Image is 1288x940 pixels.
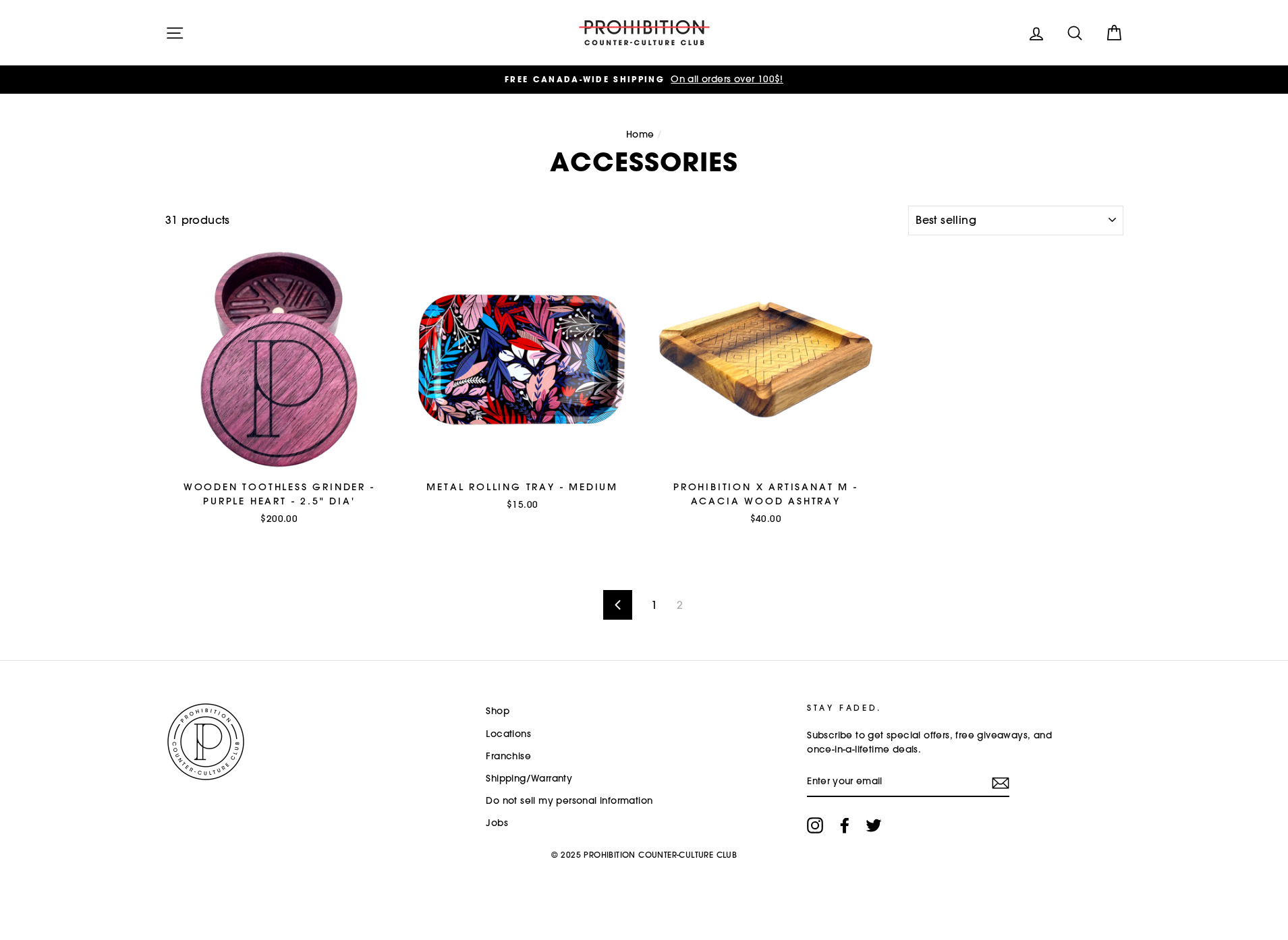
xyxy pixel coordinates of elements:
[807,728,1073,758] p: Subscribe to get special offers, free giveaways, and once-in-a-lifetime deals.
[652,480,880,508] div: PROHIBITION X ARTISANAT M - ACACIA WOOD ASHTRAY
[652,245,880,530] a: PROHIBITION X ARTISANAT M - ACACIA WOOD ASHTRAY$40.00
[486,769,572,789] a: Shipping/Warranty
[577,20,712,45] img: PROHIBITION COUNTER-CULTURE CLUB
[165,149,1123,175] h1: ACCESSORIES
[486,746,531,767] a: Franchise
[165,212,903,229] div: 31 products
[169,72,1120,87] a: FREE CANADA-WIDE SHIPPING On all orders over 100$!
[626,128,654,140] a: Home
[408,498,637,511] div: $15.00
[408,245,637,516] a: METAL ROLLING TRAY - MEDIUM$15.00
[669,594,691,616] span: 2
[165,701,246,782] img: PROHIBITION COUNTER-CULTURE CLUB
[486,813,508,833] a: Jobs
[807,701,1073,714] p: STAY FADED.
[165,844,1123,866] p: © 2025 PROHIBITION COUNTER-CULTURE CLUB
[657,128,662,140] span: /
[165,127,1123,142] nav: breadcrumbs
[486,701,509,722] a: Shop
[165,512,394,525] div: $200.00
[408,480,637,494] div: METAL ROLLING TRAY - MEDIUM
[486,724,531,744] a: Locations
[643,594,665,616] a: 1
[807,767,1009,797] input: Enter your email
[486,791,652,811] a: Do not sell my personal information
[505,74,665,85] span: FREE CANADA-WIDE SHIPPING
[165,245,394,530] a: WOODEN TOOTHLESS GRINDER - PURPLE HEART - 2.5" DIA'$200.00
[667,73,783,85] span: On all orders over 100$!
[165,480,394,508] div: WOODEN TOOTHLESS GRINDER - PURPLE HEART - 2.5" DIA'
[652,512,880,525] div: $40.00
